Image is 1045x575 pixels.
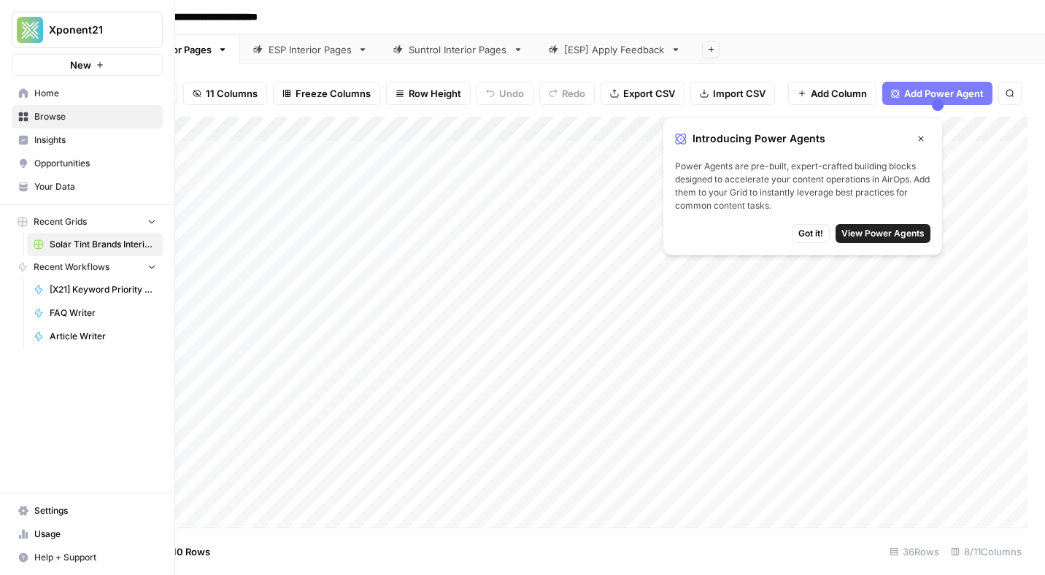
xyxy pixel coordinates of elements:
span: Add Power Agent [904,86,984,101]
button: Recent Grids [12,211,163,233]
span: [X21] Keyword Priority Report [50,283,156,296]
span: Settings [34,504,156,517]
button: 11 Columns [183,82,267,105]
div: 36 Rows [884,540,945,563]
button: New [12,54,163,76]
button: Add Power Agent [882,82,992,105]
button: Import CSV [690,82,775,105]
span: Add Column [811,86,867,101]
button: Add Column [788,82,876,105]
button: Export CSV [601,82,685,105]
button: Redo [539,82,595,105]
span: Xponent21 [49,23,137,37]
div: Introducing Power Agents [675,129,930,148]
span: Solar Tint Brands Interior Page Content [50,238,156,251]
a: Home [12,82,163,105]
span: New [70,58,91,72]
span: Your Data [34,180,156,193]
a: Suntrol Interior Pages [380,35,536,64]
a: FAQ Writer [27,301,163,325]
span: Add 10 Rows [152,544,210,559]
span: Redo [562,86,585,101]
div: 8/11 Columns [945,540,1027,563]
a: [ESP] Apply Feedback [536,35,693,64]
span: Help + Support [34,551,156,564]
a: ESP Interior Pages [240,35,380,64]
span: Browse [34,110,156,123]
span: Usage [34,528,156,541]
a: Article Writer [27,325,163,348]
a: [X21] Keyword Priority Report [27,278,163,301]
button: Undo [477,82,533,105]
a: Usage [12,522,163,546]
span: Export CSV [623,86,675,101]
button: Got it! [792,224,830,243]
span: Row Height [409,86,461,101]
div: Suntrol Interior Pages [409,42,507,57]
span: Got it! [798,227,823,240]
button: Row Height [386,82,471,105]
span: FAQ Writer [50,306,156,320]
div: ESP Interior Pages [269,42,352,57]
img: Xponent21 Logo [17,17,43,43]
button: Freeze Columns [273,82,380,105]
a: Opportunities [12,152,163,175]
button: View Power Agents [836,224,930,243]
span: 11 Columns [206,86,258,101]
span: Power Agents are pre-built, expert-crafted building blocks designed to accelerate your content op... [675,160,930,212]
div: [ESP] Apply Feedback [564,42,665,57]
span: Home [34,87,156,100]
a: Your Data [12,175,163,198]
button: Workspace: Xponent21 [12,12,163,48]
span: Article Writer [50,330,156,343]
span: Import CSV [713,86,766,101]
span: Freeze Columns [296,86,371,101]
span: Recent Workflows [34,261,109,274]
span: View Power Agents [841,227,925,240]
span: Undo [499,86,524,101]
button: Recent Workflows [12,256,163,278]
span: Opportunities [34,157,156,170]
span: Insights [34,134,156,147]
button: Help + Support [12,546,163,569]
span: Recent Grids [34,215,87,228]
a: Settings [12,499,163,522]
a: Solar Tint Brands Interior Page Content [27,233,163,256]
a: Insights [12,128,163,152]
a: Browse [12,105,163,128]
